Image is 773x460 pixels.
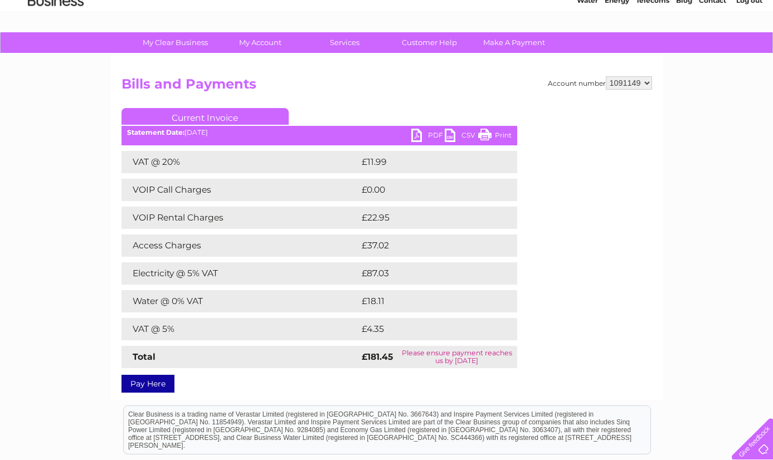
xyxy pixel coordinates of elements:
a: Telecoms [636,47,669,56]
a: My Account [214,32,306,53]
a: Services [299,32,391,53]
a: PDF [411,129,445,145]
b: Statement Date: [127,128,184,136]
strong: Total [133,351,155,362]
a: Make A Payment [468,32,560,53]
a: Current Invoice [121,108,289,125]
td: VAT @ 20% [121,151,359,173]
td: £22.95 [359,207,494,229]
h2: Bills and Payments [121,76,652,97]
a: Pay Here [121,375,174,393]
td: Access Charges [121,234,359,257]
img: logo.png [27,29,84,63]
a: 0333 014 3131 [563,6,640,19]
a: Contact [699,47,726,56]
td: VOIP Call Charges [121,179,359,201]
td: £87.03 [359,262,494,285]
td: £18.11 [359,290,491,312]
a: Water [577,47,598,56]
td: Please ensure payment reaches us by [DATE] [397,346,517,368]
td: VAT @ 5% [121,318,359,340]
td: VOIP Rental Charges [121,207,359,229]
div: [DATE] [121,129,517,136]
td: £0.00 [359,179,492,201]
a: Energy [605,47,629,56]
td: £37.02 [359,234,494,257]
td: Electricity @ 5% VAT [121,262,359,285]
a: Blog [676,47,692,56]
td: Water @ 0% VAT [121,290,359,312]
a: My Clear Business [129,32,221,53]
a: Customer Help [383,32,475,53]
a: Log out [736,47,762,56]
td: £4.35 [359,318,491,340]
td: £11.99 [359,151,493,173]
div: Clear Business is a trading name of Verastar Limited (registered in [GEOGRAPHIC_DATA] No. 3667643... [124,6,650,54]
strong: £181.45 [362,351,393,362]
div: Account number [548,76,652,90]
a: Print [478,129,512,145]
a: CSV [445,129,478,145]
